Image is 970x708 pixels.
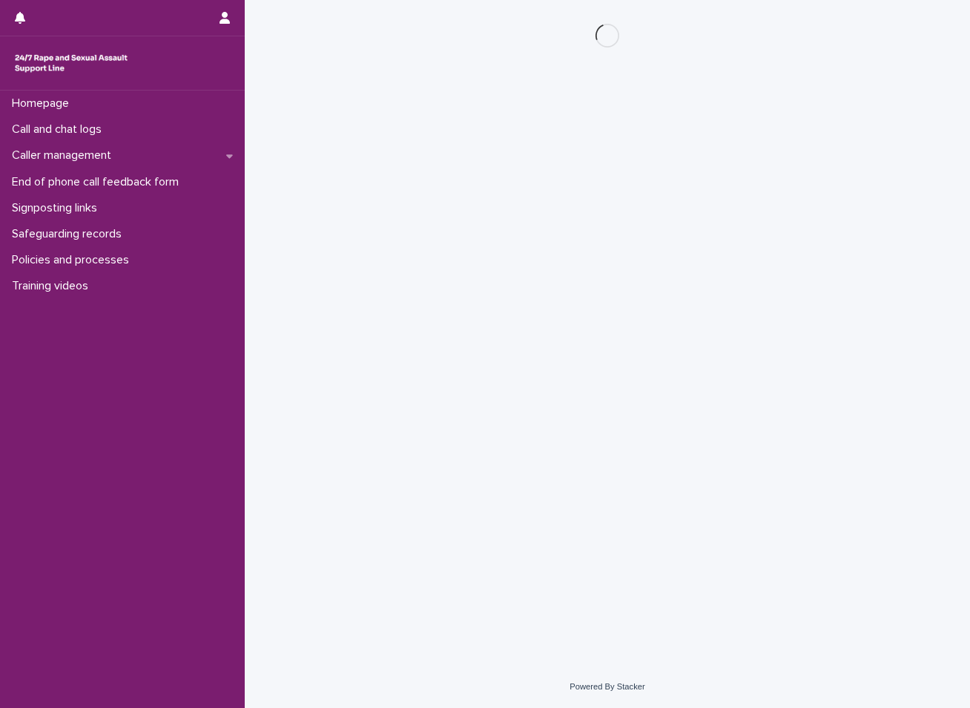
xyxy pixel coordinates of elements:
a: Powered By Stacker [570,682,644,691]
p: Call and chat logs [6,122,113,137]
img: rhQMoQhaT3yELyF149Cw [12,48,131,78]
p: Policies and processes [6,253,141,267]
p: End of phone call feedback form [6,175,191,189]
p: Homepage [6,96,81,111]
p: Signposting links [6,201,109,215]
p: Safeguarding records [6,227,133,241]
p: Training videos [6,279,100,293]
p: Caller management [6,148,123,163]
